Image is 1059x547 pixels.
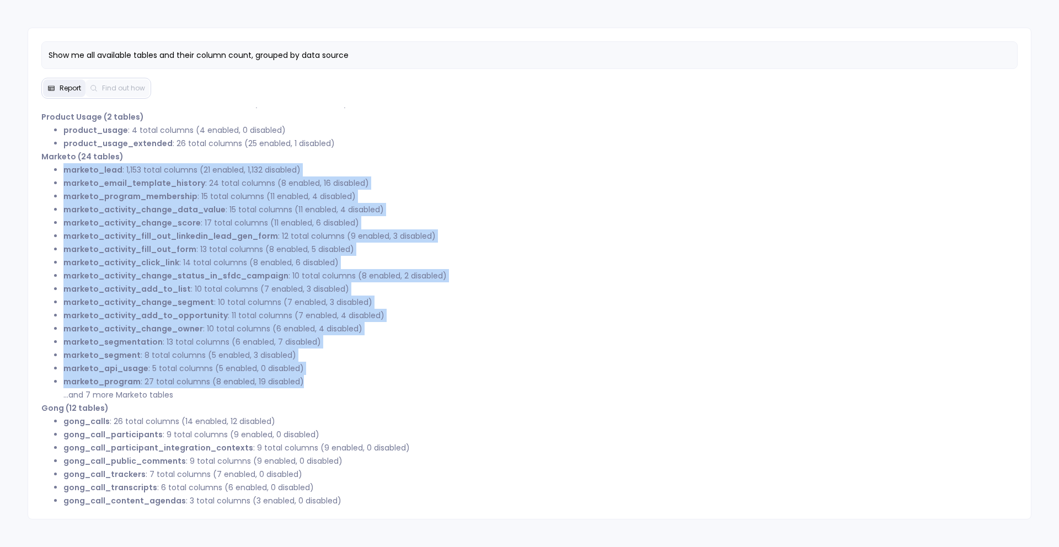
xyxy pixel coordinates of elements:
[63,283,191,294] strong: marketo_activity_add_to_list
[63,191,197,202] strong: marketo_program_membership
[63,203,1018,216] li: : 15 total columns (11 enabled, 4 disabled)
[63,428,1018,441] li: : 9 total columns (9 enabled, 0 disabled)
[63,468,1018,481] li: : 7 total columns (7 enabled, 0 disabled)
[63,137,1018,150] li: : 26 total columns (25 enabled, 1 disabled)
[63,335,1018,348] li: : 13 total columns (6 enabled, 7 disabled)
[63,257,179,268] strong: marketo_activity_click_link
[63,230,278,242] strong: marketo_activity_fill_out_linkedin_lead_gen_form
[63,481,1018,494] li: : 6 total columns (6 enabled, 0 disabled)
[63,429,163,440] strong: gong_call_participants
[43,79,85,97] button: Report
[41,403,109,414] strong: Gong (12 tables)
[63,124,1018,137] li: : 4 total columns (4 enabled, 0 disabled)
[63,176,1018,190] li: : 24 total columns (8 enabled, 16 disabled)
[63,244,196,255] strong: marketo_activity_fill_out_form
[41,151,124,162] strong: Marketo (24 tables)
[63,297,214,308] strong: marketo_activity_change_segment
[63,348,1018,362] li: : 8 total columns (5 enabled, 3 disabled)
[63,350,141,361] strong: marketo_segment
[63,375,1018,401] li: : 27 total columns (8 enabled, 19 disabled) ...and 7 more Marketo tables
[63,178,205,189] strong: marketo_email_template_history
[63,495,186,506] strong: gong_call_content_agendas
[63,482,157,493] strong: gong_call_transcripts
[63,441,1018,454] li: : 9 total columns (9 enabled, 0 disabled)
[41,111,144,122] strong: Product Usage (2 tables)
[63,362,1018,375] li: : 5 total columns (5 enabled, 0 disabled)
[102,84,145,93] span: Find out how
[49,50,349,61] span: Show me all available tables and their column count, grouped by data source
[63,310,228,321] strong: marketo_activity_add_to_opportunity
[63,416,110,427] strong: gong_calls
[63,282,1018,296] li: : 10 total columns (7 enabled, 3 disabled)
[85,79,149,97] button: Find out how
[63,229,1018,243] li: : 12 total columns (9 enabled, 3 disabled)
[63,243,1018,256] li: : 13 total columns (8 enabled, 5 disabled)
[63,494,1018,507] li: : 3 total columns (3 enabled, 0 disabled)
[63,217,201,228] strong: marketo_activity_change_score
[63,296,1018,309] li: : 10 total columns (7 enabled, 3 disabled)
[63,363,148,374] strong: marketo_api_usage
[63,455,186,466] strong: gong_call_public_comments
[63,309,1018,322] li: : 11 total columns (7 enabled, 4 disabled)
[60,84,81,93] span: Report
[63,98,182,109] strong: salesforce_contacthistories
[63,163,1018,176] li: : 1,153 total columns (21 enabled, 1,132 disabled)
[63,415,1018,428] li: : 26 total columns (14 enabled, 12 disabled)
[63,269,1018,282] li: : 10 total columns (8 enabled, 2 disabled)
[63,376,141,387] strong: marketo_program
[63,454,1018,468] li: : 9 total columns (9 enabled, 0 disabled)
[63,125,128,136] strong: product_usage
[63,256,1018,269] li: : 14 total columns (8 enabled, 6 disabled)
[63,204,226,215] strong: marketo_activity_change_data_value
[63,216,1018,229] li: : 17 total columns (11 enabled, 6 disabled)
[63,469,146,480] strong: gong_call_trackers
[63,190,1018,203] li: : 15 total columns (11 enabled, 4 disabled)
[63,442,253,453] strong: gong_call_participant_integration_contexts
[63,336,163,347] strong: marketo_segmentation
[63,270,288,281] strong: marketo_activity_change_status_in_sfdc_campaign
[63,322,1018,335] li: : 10 total columns (6 enabled, 4 disabled)
[63,323,203,334] strong: marketo_activity_change_owner
[63,164,122,175] strong: marketo_lead
[63,138,173,149] strong: product_usage_extended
